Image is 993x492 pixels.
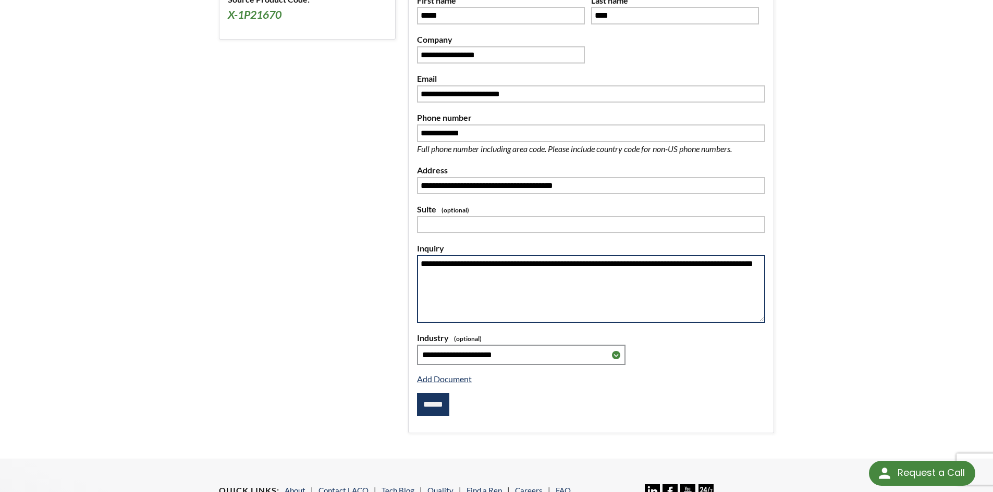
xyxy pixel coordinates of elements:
label: Suite [417,203,765,216]
label: Inquiry [417,242,765,255]
h3: X-1P21670 [228,8,387,22]
label: Phone number [417,111,765,124]
p: Full phone number including area code. Please include country code for non-US phone numbers. [417,142,765,156]
div: Request a Call [869,461,975,486]
label: Industry [417,331,765,345]
label: Address [417,163,765,177]
div: Request a Call [898,461,965,485]
label: Email [417,72,765,85]
img: round button [876,465,893,482]
label: Company [417,33,585,46]
a: Add Document [417,374,472,384]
